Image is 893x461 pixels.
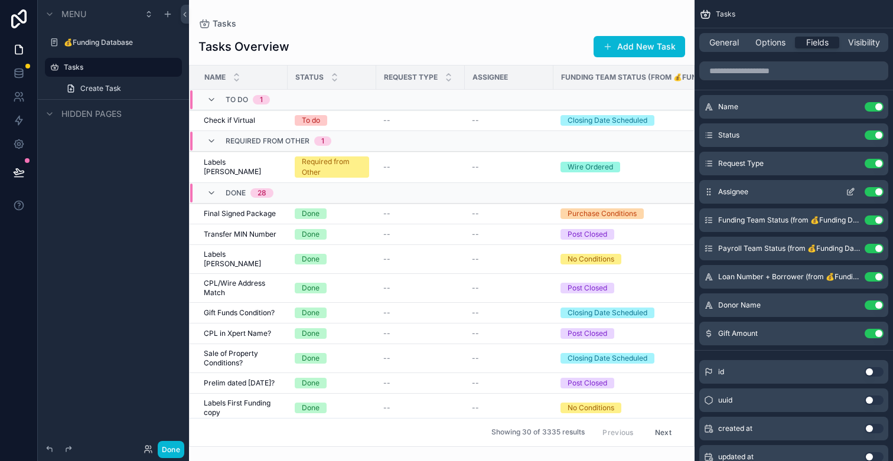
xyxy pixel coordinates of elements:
[568,283,607,293] div: Post Closed
[61,8,86,20] span: Menu
[204,116,281,125] a: Check if Virtual
[198,18,236,30] a: Tasks
[472,254,546,264] a: --
[204,209,281,218] a: Final Signed Package
[560,328,773,339] a: Post Closed
[204,116,255,125] span: Check if Virtual
[64,38,180,47] label: 💰Funding Database
[718,424,752,433] span: created at
[383,378,390,388] span: --
[295,229,369,240] a: Done
[568,208,637,219] div: Purchase Conditions
[383,162,390,172] span: --
[568,378,607,388] div: Post Closed
[472,329,546,338] a: --
[302,308,320,318] div: Done
[383,254,390,264] span: --
[718,215,860,225] span: Funding Team Status (from 💰Funding Database)
[204,308,275,318] span: Gift Funds Condition?
[302,353,320,364] div: Done
[204,158,281,176] a: Labels [PERSON_NAME]
[718,102,738,112] span: Name
[64,63,175,72] a: Tasks
[383,230,458,239] a: --
[295,208,369,219] a: Done
[158,441,184,458] button: Done
[718,300,761,310] span: Donor Name
[61,108,122,120] span: Hidden pages
[491,428,585,437] span: Showing 30 of 3335 results
[383,329,458,338] a: --
[204,398,281,417] span: Labels First Funding copy
[718,272,860,282] span: Loan Number + Borrower (from 💰Funding Database)
[204,279,281,297] a: CPL/Wire Address Match
[295,254,369,264] a: Done
[204,378,281,388] a: Prelim dated [DATE]?
[472,230,479,239] span: --
[295,378,369,388] a: Done
[560,353,773,364] a: Closing Date Scheduled
[568,162,613,172] div: Wire Ordered
[568,229,607,240] div: Post Closed
[302,254,320,264] div: Done
[383,209,458,218] a: --
[647,423,680,442] button: Next
[295,403,369,413] a: Done
[716,9,735,19] span: Tasks
[204,250,281,269] span: Labels [PERSON_NAME]
[80,84,121,93] span: Create Task
[472,209,546,218] a: --
[383,283,390,293] span: --
[472,283,546,293] a: --
[709,37,739,48] span: General
[472,230,546,239] a: --
[472,403,479,413] span: --
[472,308,479,318] span: --
[718,395,732,405] span: uuid
[472,283,479,293] span: --
[568,115,647,126] div: Closing Date Scheduled
[568,353,647,364] div: Closing Date Scheduled
[198,38,289,55] h1: Tasks Overview
[59,79,182,98] a: Create Task
[383,354,458,363] a: --
[295,328,369,339] a: Done
[383,283,458,293] a: --
[560,254,773,264] a: No Conditions
[204,73,226,82] span: Name
[295,156,369,178] a: Required from Other
[383,308,458,318] a: --
[295,353,369,364] a: Done
[718,244,860,253] span: Payroll Team Status (from 💰Funding Database)
[295,73,324,82] span: Status
[568,328,607,339] div: Post Closed
[204,378,275,388] span: Prelim dated [DATE]?
[383,308,390,318] span: --
[302,156,362,178] div: Required from Other
[260,95,263,104] div: 1
[718,187,748,197] span: Assignee
[560,378,773,388] a: Post Closed
[560,162,773,172] a: Wire Ordered
[718,130,739,140] span: Status
[204,308,281,318] a: Gift Funds Condition?
[560,308,773,318] a: Closing Date Scheduled
[568,403,614,413] div: No Conditions
[383,209,390,218] span: --
[561,73,757,82] span: Funding Team Status (from 💰Funding Database)
[472,116,479,125] span: --
[472,403,546,413] a: --
[204,230,281,239] a: Transfer MIN Number
[302,328,320,339] div: Done
[472,162,479,172] span: --
[302,378,320,388] div: Done
[204,329,271,338] span: CPL in Xpert Name?
[302,229,320,240] div: Done
[383,329,390,338] span: --
[472,329,479,338] span: --
[204,209,276,218] span: Final Signed Package
[806,37,829,48] span: Fields
[568,254,614,264] div: No Conditions
[204,349,281,368] span: Sale of Property Conditions?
